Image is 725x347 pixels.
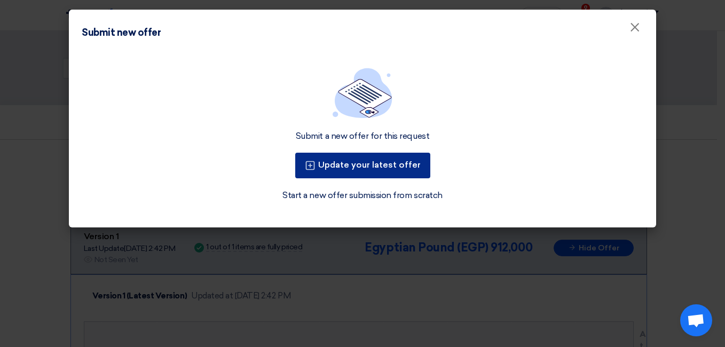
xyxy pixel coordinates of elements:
[295,153,430,178] button: Update your latest offer
[333,68,392,118] img: empty_state_list.svg
[680,304,712,336] div: Open chat
[282,189,442,202] a: Start a new offer submission from scratch
[296,131,429,142] div: Submit a new offer for this request
[629,19,640,41] span: ×
[621,17,649,38] button: Close
[82,26,161,40] div: Submit new offer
